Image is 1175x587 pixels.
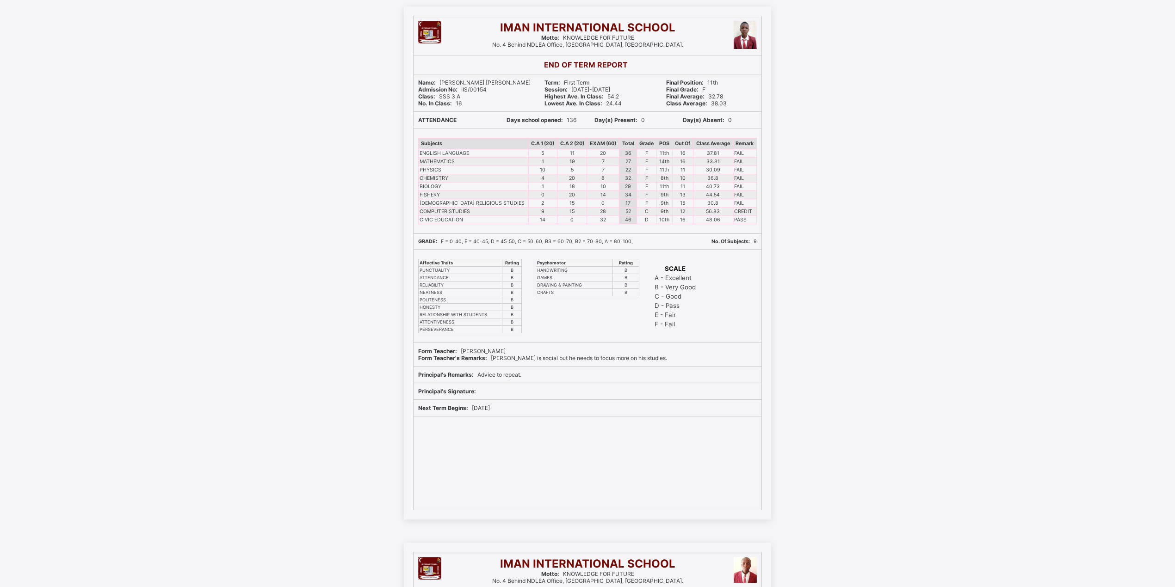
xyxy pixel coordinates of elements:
[419,259,502,267] th: Affective Traits
[557,166,587,174] td: 5
[693,191,733,199] td: 44.54
[637,216,656,224] td: D
[418,348,506,355] span: [PERSON_NAME]
[619,183,637,191] td: 29
[418,116,457,123] b: ATTENDANCE
[613,267,639,274] td: B
[536,289,613,296] td: CRAFTS
[418,388,476,395] b: Principal's Signature:
[536,259,613,267] th: Psychomotor
[587,199,619,208] td: 0
[500,557,675,570] span: IMAN INTERNATIONAL SCHOOL
[733,208,756,216] td: CREDIT
[693,199,733,208] td: 30.8
[654,264,696,273] th: SCALE
[637,158,656,166] td: F
[502,326,522,333] td: B
[528,166,557,174] td: 10
[419,318,502,326] td: ATTENTIVENESS
[528,138,557,149] th: C.A 1 (20)
[693,183,733,191] td: 40.73
[672,149,693,158] td: 16
[619,138,637,149] th: Total
[419,149,529,158] td: ENGLISH LANGUAGE
[672,174,693,183] td: 10
[418,100,452,107] b: No. In Class:
[654,292,696,300] td: C - Good
[418,79,531,86] span: [PERSON_NAME] [PERSON_NAME]
[594,116,645,123] span: 0
[419,267,502,274] td: PUNCTUALITY
[419,166,529,174] td: PHYSICS
[492,41,683,48] span: No. 4 Behind NDLEA Office, [GEOGRAPHIC_DATA], [GEOGRAPHIC_DATA].
[619,216,637,224] td: 46
[656,199,672,208] td: 9th
[541,570,559,577] b: Motto:
[541,34,634,41] span: KNOWLEDGE FOR FUTURE
[637,208,656,216] td: C
[654,311,696,319] td: E - Fair
[672,183,693,191] td: 11
[693,149,733,158] td: 37.81
[528,216,557,224] td: 14
[637,191,656,199] td: F
[619,174,637,183] td: 32
[557,149,587,158] td: 11
[733,183,756,191] td: FAIL
[637,149,656,158] td: F
[711,238,750,245] b: No. Of Subjects:
[672,138,693,149] th: Out Of
[418,100,462,107] span: 16
[536,281,613,289] td: DRAWING & PAINTING
[656,183,672,191] td: 11th
[541,570,634,577] span: KNOWLEDGE FOR FUTURE
[507,116,563,123] b: Days school opened:
[619,149,637,158] td: 36
[528,158,557,166] td: 1
[418,348,457,355] b: Form Teacher:
[502,289,522,296] td: B
[557,199,587,208] td: 15
[502,318,522,326] td: B
[693,208,733,216] td: 56.83
[654,283,696,291] td: B - Very Good
[733,166,756,174] td: FAIL
[557,191,587,199] td: 20
[656,216,672,224] td: 10th
[419,208,529,216] td: COMPUTER STUDIES
[656,166,672,174] td: 11th
[693,138,733,149] th: Class Average
[544,93,619,100] span: 54.2
[693,216,733,224] td: 48.06
[594,116,637,123] b: Day(s) Present:
[418,86,458,93] b: Admission No:
[587,183,619,191] td: 10
[637,166,656,174] td: F
[528,174,557,183] td: 4
[683,116,732,123] span: 0
[587,158,619,166] td: 7
[654,301,696,310] td: D - Pass
[654,274,696,282] td: A - Excellent
[418,371,521,378] span: Advice to repeat.
[587,191,619,199] td: 14
[528,149,557,158] td: 5
[656,174,672,183] td: 8th
[544,93,604,100] b: Highest Ave. In Class:
[419,289,502,296] td: NEATNESS
[613,289,639,296] td: B
[733,158,756,166] td: FAIL
[733,174,756,183] td: FAIL
[666,86,705,93] span: F
[419,326,502,333] td: PERSEVERANCE
[536,274,613,281] td: GAMES
[619,208,637,216] td: 52
[693,174,733,183] td: 36.8
[637,138,656,149] th: Grade
[619,166,637,174] td: 22
[418,79,436,86] b: Name:
[500,21,675,34] span: IMAN INTERNATIONAL SCHOOL
[587,208,619,216] td: 28
[557,208,587,216] td: 15
[557,158,587,166] td: 19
